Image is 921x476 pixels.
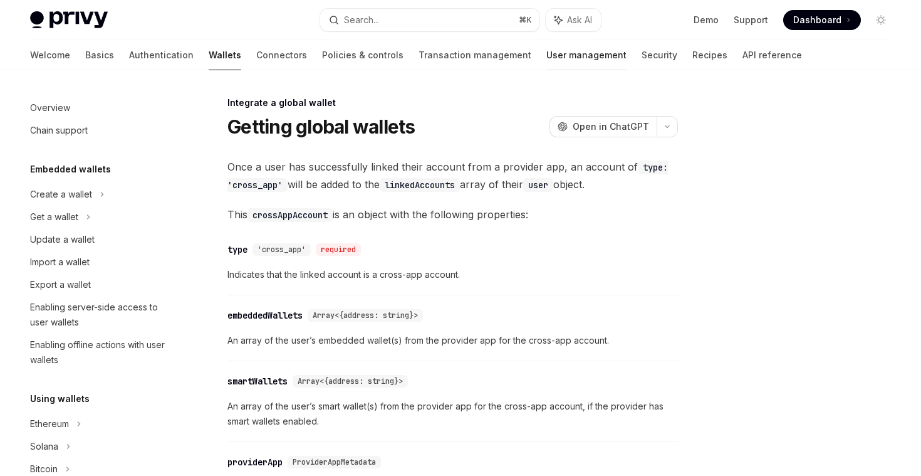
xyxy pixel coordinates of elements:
[85,40,114,70] a: Basics
[642,40,677,70] a: Security
[247,208,333,222] code: crossAppAccount
[30,40,70,70] a: Welcome
[298,376,403,386] span: Array<{address: string}>
[692,40,727,70] a: Recipes
[227,267,678,282] span: Indicates that the linked account is a cross-app account.
[227,333,678,348] span: An array of the user’s embedded wallet(s) from the provider app for the cross-app account.
[258,245,306,255] span: 'cross_app'
[344,13,379,28] div: Search...
[30,162,111,177] h5: Embedded wallets
[30,123,88,138] div: Chain support
[734,14,768,26] a: Support
[227,206,678,223] span: This is an object with the following properties:
[30,277,91,292] div: Export a wallet
[742,40,802,70] a: API reference
[227,158,678,193] span: Once a user has successfully linked their account from a provider app, an account of will be adde...
[30,439,58,454] div: Solana
[20,273,180,296] a: Export a wallet
[30,187,92,202] div: Create a wallet
[20,334,180,371] a: Enabling offline actions with user wallets
[209,40,241,70] a: Wallets
[546,9,601,31] button: Ask AI
[30,337,173,368] div: Enabling offline actions with user wallets
[227,243,247,256] div: type
[20,228,180,251] a: Update a wallet
[129,40,194,70] a: Authentication
[573,120,649,133] span: Open in ChatGPT
[546,40,627,70] a: User management
[567,14,592,26] span: Ask AI
[380,178,460,192] code: linkedAccounts
[20,119,180,142] a: Chain support
[322,40,403,70] a: Policies & controls
[313,310,418,320] span: Array<{address: string}>
[30,391,90,406] h5: Using wallets
[256,40,307,70] a: Connectors
[30,300,173,330] div: Enabling server-side access to user wallets
[30,100,70,115] div: Overview
[320,9,539,31] button: Search...⌘K
[871,10,891,30] button: Toggle dark mode
[30,209,78,225] div: Get a wallet
[227,97,678,109] div: Integrate a global wallet
[227,375,288,388] div: smartWallets
[316,243,361,256] div: required
[30,255,90,270] div: Import a wallet
[30,11,108,29] img: light logo
[549,116,657,137] button: Open in ChatGPT
[227,456,283,468] div: providerApp
[20,97,180,119] a: Overview
[30,232,95,247] div: Update a wallet
[519,15,532,25] span: ⌘ K
[227,309,303,322] div: embeddedWallets
[293,457,376,467] span: ProviderAppMetadata
[227,115,415,138] h1: Getting global wallets
[227,399,678,429] span: An array of the user’s smart wallet(s) from the provider app for the cross-app account, if the pr...
[20,296,180,334] a: Enabling server-side access to user wallets
[783,10,861,30] a: Dashboard
[30,416,69,431] div: Ethereum
[523,178,553,192] code: user
[20,251,180,273] a: Import a wallet
[793,14,841,26] span: Dashboard
[419,40,531,70] a: Transaction management
[694,14,719,26] a: Demo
